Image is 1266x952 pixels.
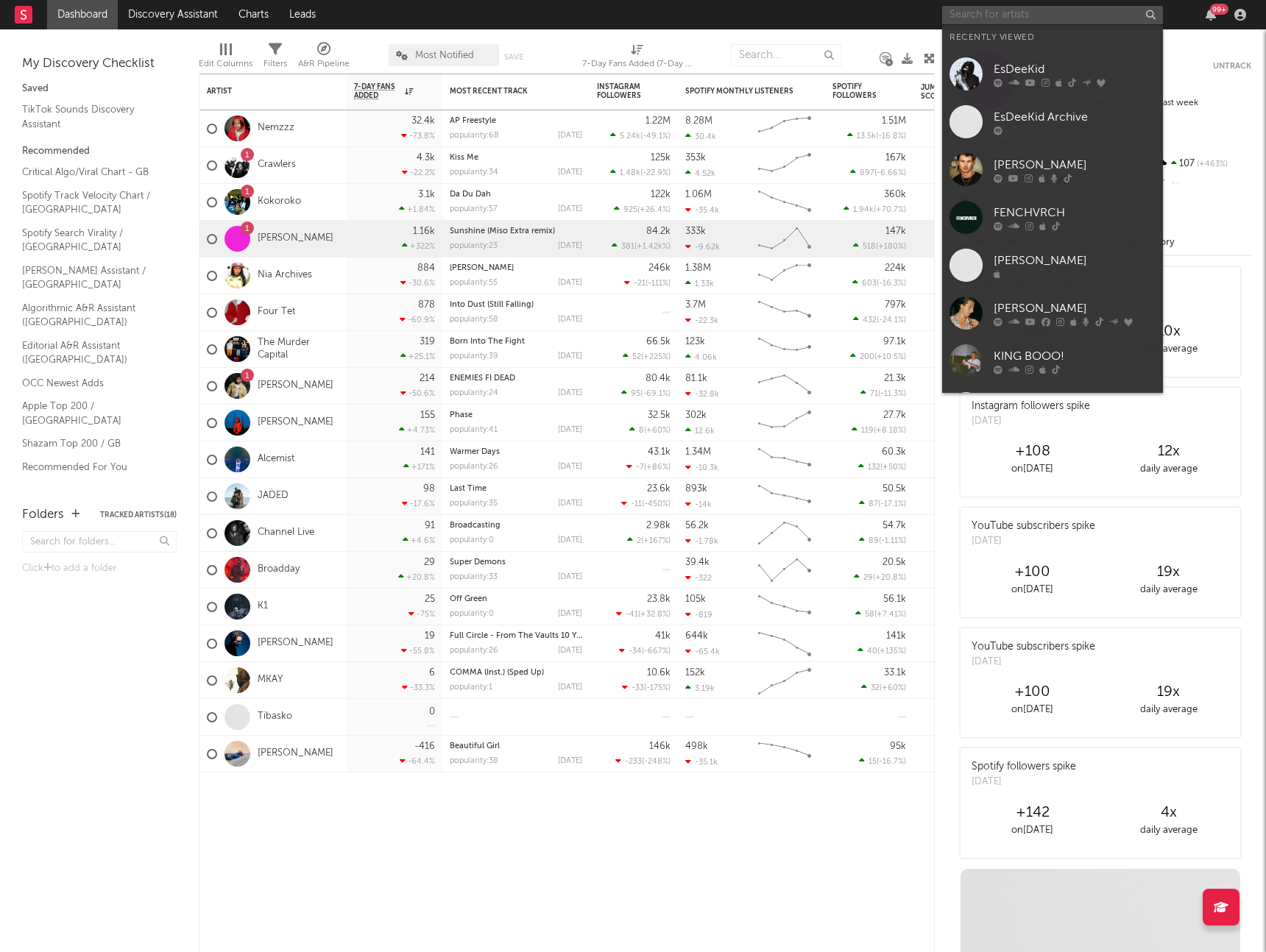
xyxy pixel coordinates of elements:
[685,426,715,436] div: 12.6k
[863,316,877,324] span: 432
[646,521,671,530] div: 2.98k
[450,352,498,360] div: popularity: 39
[879,316,904,324] span: -24.1 %
[685,132,716,141] div: 30.4k
[942,289,1163,337] a: [PERSON_NAME]
[868,463,880,472] span: 132
[450,448,582,456] div: Warmer Days
[685,153,706,163] div: 353k
[921,341,980,358] div: 55.0
[685,337,705,347] div: 123k
[264,37,287,79] div: Filters
[921,304,980,322] div: 34.5
[942,98,1163,146] a: EsDeeKid Archive
[620,132,640,141] span: 5.24k
[685,484,707,494] div: 893k
[558,536,582,544] div: [DATE]
[626,462,671,472] div: ( )
[942,146,1163,193] a: [PERSON_NAME]
[258,600,268,613] a: K1
[450,389,498,397] div: popularity: 24
[450,595,487,603] a: Off Green
[685,389,719,399] div: -32.8k
[22,398,162,428] a: Apple Top 200 / [GEOGRAPHIC_DATA]
[942,241,1163,289] a: [PERSON_NAME]
[403,462,435,472] div: +171 %
[921,488,980,505] div: 54.6
[450,411,582,419] div: Phase
[450,316,498,324] div: popularity: 58
[860,388,906,398] div: ( )
[420,337,435,347] div: 319
[400,352,435,361] div: +25.1 %
[402,499,435,508] div: -17.6 %
[646,227,671,236] div: 84.2k
[685,116,712,126] div: 8.28M
[921,120,980,138] div: 74.7
[621,499,671,508] div: ( )
[22,188,162,218] a: Spotify Track Velocity Chart / [GEOGRAPHIC_DATA]
[637,243,668,251] span: +1.42k %
[558,389,582,397] div: [DATE]
[643,390,668,398] span: -69.1 %
[685,536,718,546] div: -1.78k
[610,131,671,141] div: ( )
[623,352,671,361] div: ( )
[558,168,582,177] div: [DATE]
[450,448,500,456] a: Warmer Days
[402,241,435,251] div: +322 %
[964,461,1100,478] div: on [DATE]
[877,169,904,177] span: -6.66 %
[685,190,712,199] div: 1.06M
[597,82,648,100] div: Instagram Followers
[685,521,709,530] div: 56.2k
[258,674,283,686] a: MKAY
[399,205,435,214] div: +1.84 %
[450,485,582,493] div: Last Time
[22,459,162,475] a: Recommended For You
[884,190,906,199] div: 360k
[620,169,640,177] span: 1.48k
[685,279,714,288] div: 1.33k
[862,280,877,288] span: 603
[22,338,162,368] a: Editorial A&R Assistant ([GEOGRAPHIC_DATA])
[883,337,906,347] div: 97.1k
[558,242,582,250] div: [DATE]
[612,241,671,251] div: ( )
[651,190,671,199] div: 122k
[853,241,906,251] div: ( )
[921,157,980,174] div: 64.2
[1100,443,1237,461] div: 12 x
[685,447,711,457] div: 1.34M
[972,399,1090,414] div: Instagram followers spike
[852,425,906,435] div: ( )
[258,747,333,760] a: [PERSON_NAME]
[1153,174,1251,193] div: --
[624,278,671,288] div: ( )
[832,82,884,100] div: Spotify Followers
[450,87,560,96] div: Most Recent Track
[880,500,904,508] span: -17.1 %
[1206,9,1216,21] button: 99+
[648,263,671,273] div: 246k
[558,463,582,471] div: [DATE]
[921,377,980,395] div: 65.3
[885,263,906,273] div: 224k
[752,184,818,221] svg: Chart title
[425,521,435,530] div: 91
[450,463,498,471] div: popularity: 26
[22,375,162,391] a: OCC Newest Adds
[258,196,301,208] a: Kokoroko
[450,558,506,566] a: Super Demons
[636,463,644,472] span: -7
[402,168,435,177] div: -22.2 %
[22,164,162,180] a: Critical Algo/Viral Chart - GB
[869,500,878,508] span: 87
[853,315,906,324] div: ( )
[621,388,671,398] div: ( )
[22,560,177,578] div: Click to add a folder.
[994,60,1156,78] div: EsDeeKid
[685,411,707,420] div: 302k
[879,280,904,288] span: -16.3 %
[883,463,904,472] span: +50 %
